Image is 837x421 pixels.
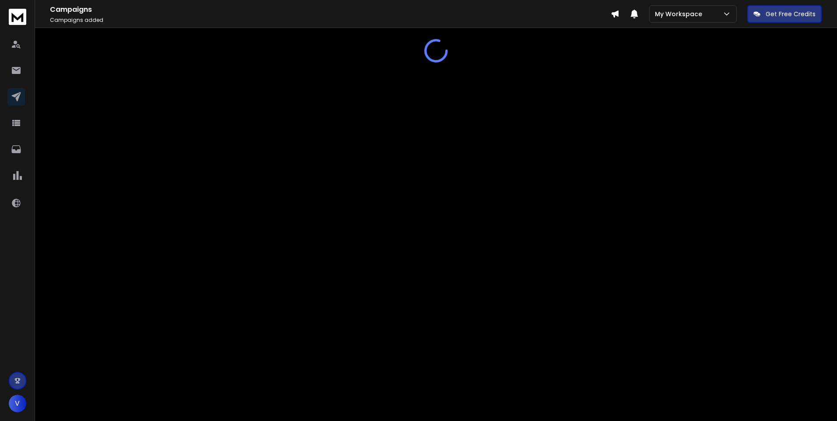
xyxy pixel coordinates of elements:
[766,10,816,18] p: Get Free Credits
[50,4,611,15] h1: Campaigns
[9,395,26,412] button: V
[50,17,611,24] p: Campaigns added
[9,9,26,25] img: logo
[747,5,822,23] button: Get Free Credits
[655,10,706,18] p: My Workspace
